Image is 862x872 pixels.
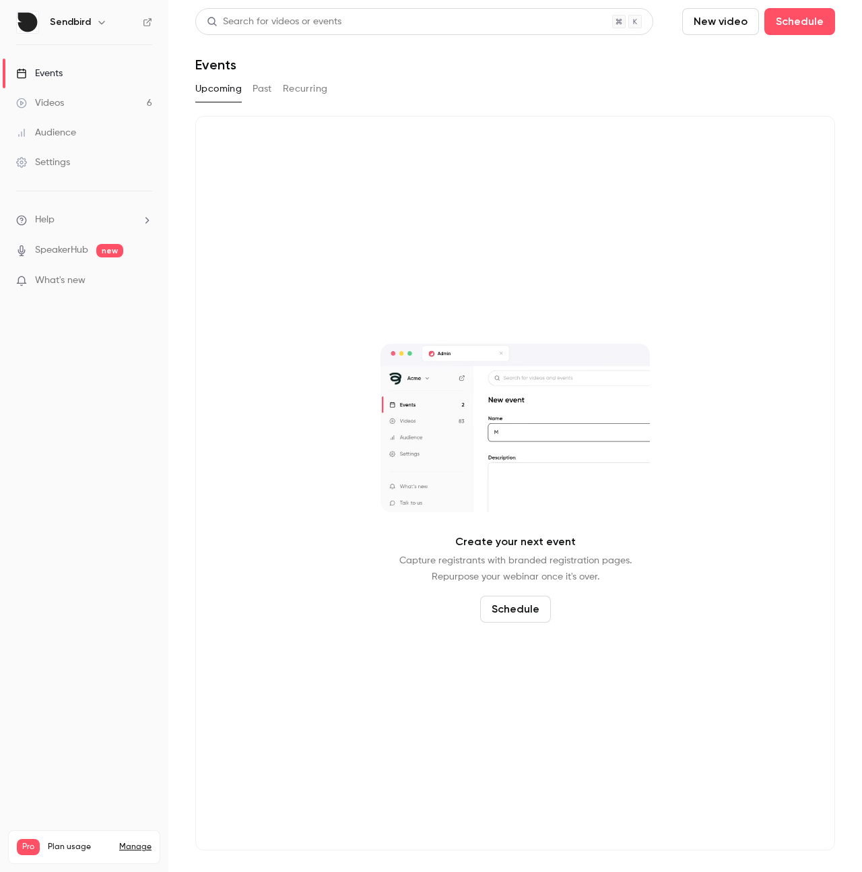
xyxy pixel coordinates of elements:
span: Plan usage [48,842,111,852]
iframe: Noticeable Trigger [136,275,152,287]
span: Help [35,213,55,227]
p: Capture registrants with branded registration pages. Repurpose your webinar once it's over. [399,553,632,585]
span: What's new [35,274,86,288]
span: new [96,244,123,257]
button: Recurring [283,78,328,100]
div: Audience [16,126,76,139]
button: Past [253,78,272,100]
button: Upcoming [195,78,242,100]
h1: Events [195,57,236,73]
button: Schedule [480,596,551,623]
h6: Sendbird [50,15,91,29]
p: Create your next event [455,534,576,550]
div: Settings [16,156,70,169]
a: SpeakerHub [35,243,88,257]
img: Sendbird [17,11,38,33]
button: Schedule [764,8,835,35]
li: help-dropdown-opener [16,213,152,227]
div: Videos [16,96,64,110]
button: New video [682,8,759,35]
span: Pro [17,839,40,855]
div: Search for videos or events [207,15,341,29]
a: Manage [119,842,152,852]
div: Events [16,67,63,80]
